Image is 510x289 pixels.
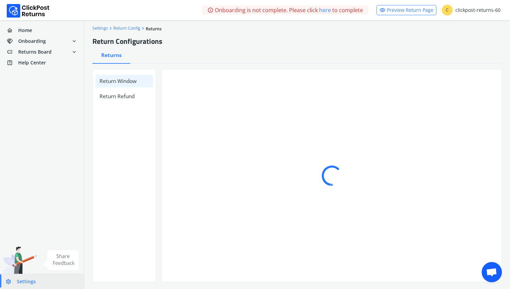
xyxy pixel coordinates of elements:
[71,36,77,46] span: expand_more
[92,50,130,63] button: Returns
[207,5,214,15] span: info
[482,262,502,282] a: Open chat
[92,25,108,31] a: Settings
[442,5,453,16] span: C
[7,47,18,57] span: low_priority
[18,59,46,66] span: Help Center
[7,58,18,67] span: help_center
[18,49,52,55] span: Returns Board
[42,250,79,270] img: share feedback
[146,24,162,32] a: Returns
[113,25,140,31] a: Return Config
[101,52,122,59] span: Returns
[202,5,368,15] div: Onboarding is not complete. Please click to complete
[4,26,80,35] a: homeHome
[71,47,77,57] span: expand_more
[146,26,162,32] span: Returns
[95,75,153,87] h6: Return Window
[18,27,32,34] span: Home
[92,24,502,32] nav: Breadcrumbs
[92,36,162,46] h4: Return Configurations
[379,5,386,15] span: visibility
[442,5,501,16] div: clickpost-returns-60
[140,26,146,31] span: chevron_right
[7,26,18,35] span: home
[376,5,436,15] a: visibilityPreview Return Page
[7,4,50,18] img: Logo
[95,90,153,103] h6: Return Refund
[5,277,17,286] span: settings
[108,26,113,31] span: chevron_right
[17,278,36,285] span: Settings
[319,6,331,14] a: here
[18,38,46,45] span: Onboarding
[4,58,80,67] a: help_centerHelp Center
[7,36,18,46] span: handshake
